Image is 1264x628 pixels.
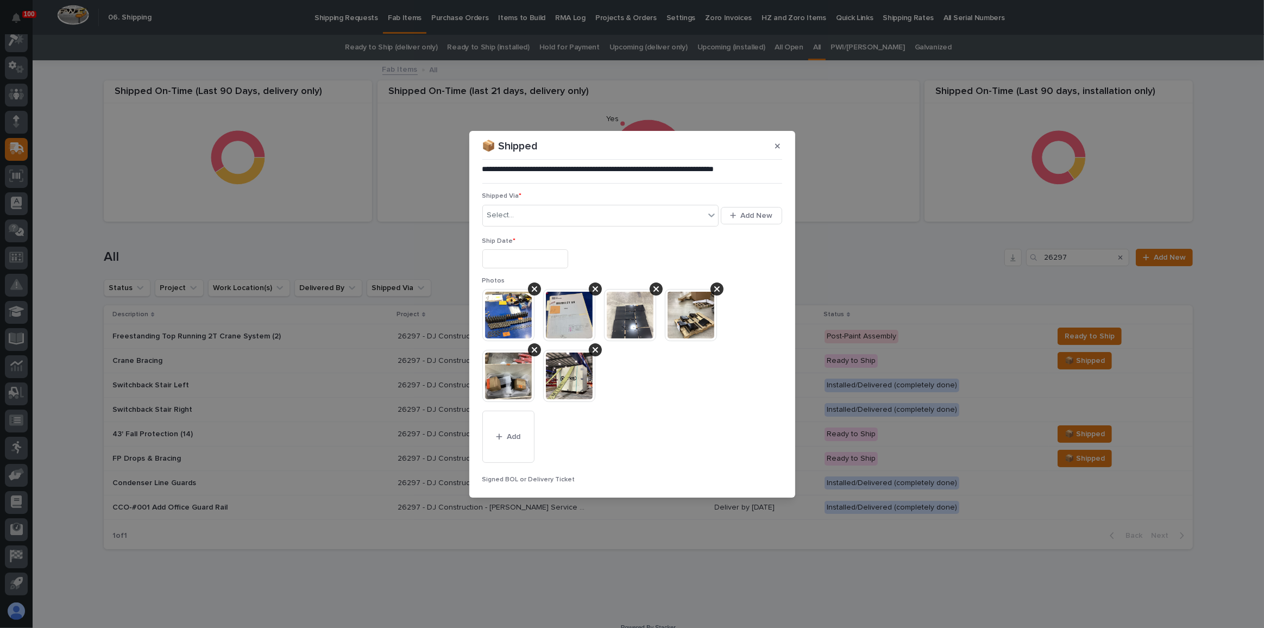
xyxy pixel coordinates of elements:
[507,432,520,442] span: Add
[482,278,505,284] span: Photos
[721,207,782,224] button: Add New
[482,140,538,153] p: 📦 Shipped
[482,411,534,463] button: Add
[741,211,773,221] span: Add New
[487,210,514,221] div: Select...
[482,193,522,199] span: Shipped Via
[482,476,575,483] span: Signed BOL or Delivery Ticket
[482,238,516,244] span: Ship Date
